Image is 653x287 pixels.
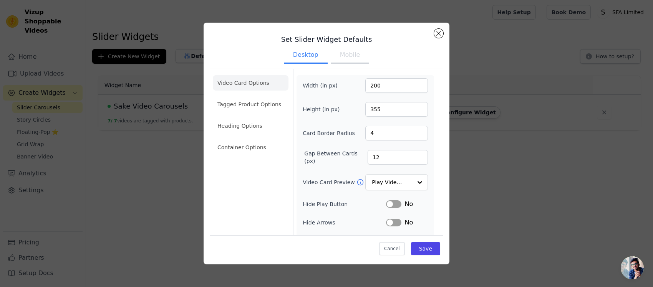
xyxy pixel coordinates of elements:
[303,106,345,113] label: Height (in px)
[303,200,386,208] label: Hide Play Button
[379,242,405,255] button: Cancel
[210,35,443,44] h3: Set Slider Widget Defaults
[303,82,345,89] label: Width (in px)
[213,97,288,112] li: Tagged Product Options
[404,200,413,209] span: No
[434,29,443,38] button: Close modal
[303,129,355,137] label: Card Border Radius
[284,47,328,64] button: Desktop
[331,47,369,64] button: Mobile
[621,256,644,279] a: Open chat
[303,178,356,186] label: Video Card Preview
[213,140,288,155] li: Container Options
[303,219,386,226] label: Hide Arrows
[404,218,413,227] span: No
[304,150,368,165] label: Gap Between Cards (px)
[213,118,288,134] li: Heading Options
[411,242,440,255] button: Save
[213,75,288,91] li: Video Card Options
